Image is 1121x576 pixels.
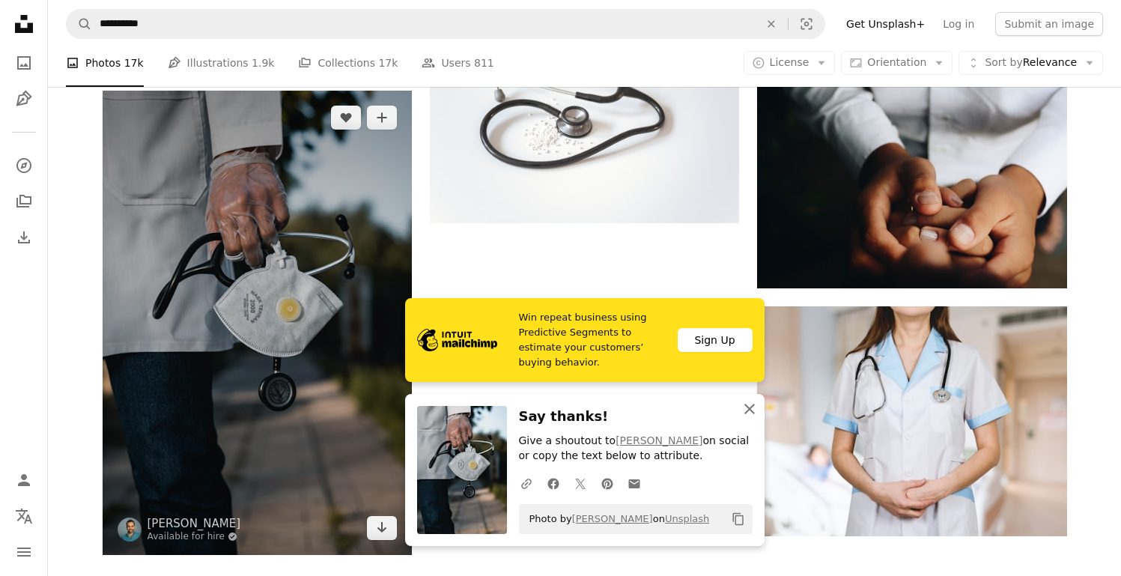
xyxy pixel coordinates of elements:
a: Win repeat business using Predictive Segments to estimate your customers’ buying behavior.Sign Up [405,298,765,382]
a: Log in / Sign up [9,465,39,495]
img: black and silver stethoscope on white surface [430,17,739,223]
a: Explore [9,151,39,181]
a: person in blue denim jeans with gray and black metal padlock [103,315,412,329]
button: Add to Collection [367,106,397,130]
button: Clear [755,10,788,38]
a: Download [367,516,397,540]
div: Sign Up [678,328,753,352]
button: Copy to clipboard [726,506,751,532]
form: Find visuals sitewide [66,9,825,39]
img: person in blue denim jeans with gray and black metal padlock [103,91,412,555]
span: Photo by on [522,507,710,531]
a: Collections [9,187,39,216]
a: Illustrations 1.9k [168,39,275,87]
span: Sort by [985,56,1022,68]
a: Photos [9,48,39,78]
a: person holding hands [757,178,1066,192]
img: person holding hands [757,82,1066,288]
a: Download History [9,222,39,252]
span: Win repeat business using Predictive Segments to estimate your customers’ buying behavior. [519,310,666,370]
a: Collections 17k [298,39,398,87]
span: Relevance [985,55,1077,70]
button: Like [331,106,361,130]
a: woman in white button up shirt and blue stethoscope [757,414,1066,428]
span: Orientation [867,56,926,68]
a: Users 811 [422,39,493,87]
p: Give a shoutout to on social or copy the text below to attribute. [519,434,753,464]
img: Go to Ashkan Forouzani's profile [118,518,142,542]
a: Share on Facebook [540,468,567,498]
button: Submit an image [995,12,1103,36]
button: Language [9,501,39,531]
button: License [744,51,836,75]
img: file-1690386555781-336d1949dad1image [417,329,497,351]
a: Unsplash [665,513,709,524]
img: woman in white button up shirt and blue stethoscope [757,306,1066,536]
a: Home — Unsplash [9,9,39,42]
a: Get Unsplash+ [837,12,934,36]
button: Menu [9,537,39,567]
span: License [770,56,809,68]
span: 1.9k [252,55,274,71]
a: Share on Pinterest [594,468,621,498]
span: 17k [378,55,398,71]
button: Visual search [789,10,824,38]
span: 811 [474,55,494,71]
a: [PERSON_NAME] [148,516,241,531]
button: Search Unsplash [67,10,92,38]
button: Sort byRelevance [959,51,1103,75]
a: black and silver stethoscope on white surface [430,113,739,127]
a: Share over email [621,468,648,498]
h3: Say thanks! [519,406,753,428]
a: [PERSON_NAME] [616,434,702,446]
a: [PERSON_NAME] [572,513,653,524]
a: Share on Twitter [567,468,594,498]
a: Available for hire [148,531,241,543]
a: Illustrations [9,84,39,114]
a: Log in [934,12,983,36]
button: Orientation [841,51,953,75]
